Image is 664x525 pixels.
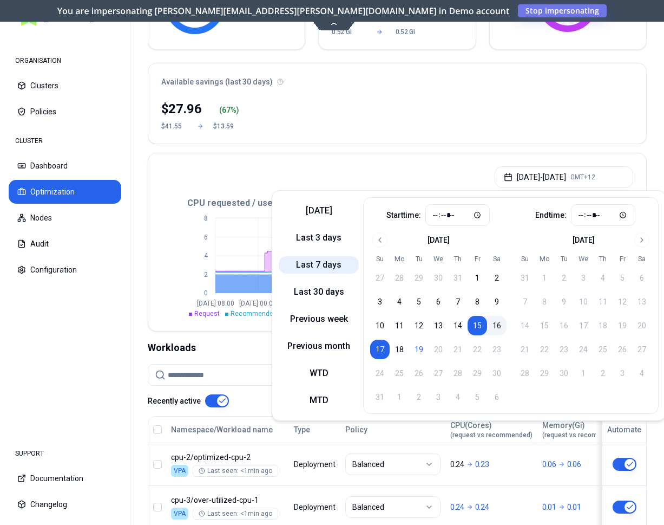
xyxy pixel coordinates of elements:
tspan: [DATE] 00:00 [239,300,277,307]
button: Last 3 days [279,229,359,247]
button: Audit [9,232,121,256]
th: Friday [468,254,487,264]
tspan: 6 [204,234,208,241]
th: Wednesday [574,254,593,264]
th: Thursday [448,254,468,264]
button: Clusters [9,74,121,98]
tspan: 4 [204,252,208,260]
p: 0.24 [450,459,464,470]
tspan: 8 [204,215,208,222]
div: $41.55 [161,122,187,131]
button: CPU(Cores)(request vs recommended) [450,419,532,440]
button: Configuration [9,258,121,282]
div: ORGANISATION [9,50,121,72]
div: CPU(Cores) [450,420,532,439]
button: Policies [9,100,121,124]
th: Thursday [593,254,613,264]
button: Type [294,419,310,440]
div: Automate [607,424,641,435]
div: VPA [171,508,188,520]
button: Go to next month [634,232,649,248]
span: GMT+12 [570,173,595,182]
div: Available savings (last 30 days) [148,63,646,94]
label: End time: [535,211,567,219]
div: $ [161,100,202,118]
button: Nodes [9,206,121,230]
div: Deployment [294,502,336,513]
button: 14 [448,316,468,335]
button: 5 [409,292,429,312]
button: [DATE] [279,202,359,219]
button: 1 [468,268,487,288]
button: 19 [409,340,429,359]
button: 29 [409,268,429,288]
button: Go to previous month [372,232,387,248]
span: Request [194,310,220,317]
button: 9 [487,292,507,312]
button: Previous month [279,338,359,355]
span: 0.52 Gi [396,28,428,36]
button: 2 [487,268,507,288]
tspan: [DATE] 08:00 [197,300,234,307]
th: Sunday [515,254,535,264]
tspan: 0 [204,289,208,297]
button: 8 [468,292,487,312]
button: MTD [279,392,359,409]
button: Previous week [279,310,359,328]
th: Sunday [370,254,390,264]
div: Workloads [148,340,647,355]
button: 13 [429,316,448,335]
span: 0.52 Gi [332,28,364,36]
button: WTD [279,365,359,382]
th: Tuesday [554,254,574,264]
div: Last seen: <1min ago [199,466,272,475]
p: 0.23 [475,459,489,470]
button: 30 [429,268,448,288]
p: 27.96 [168,100,202,118]
th: Monday [535,254,554,264]
p: optimized-cpu-2 [171,452,284,463]
button: [DATE]-[DATE]GMT+12 [495,166,633,188]
button: 28 [390,268,409,288]
button: 4 [390,292,409,312]
button: Optimization [9,180,121,204]
th: Tuesday [409,254,429,264]
button: 3 [370,292,390,312]
button: 18 [390,340,409,359]
button: 15 [468,316,487,335]
button: 31 [448,268,468,288]
button: 7 [448,292,468,312]
div: $13.59 [213,122,239,131]
th: Wednesday [429,254,448,264]
div: Deployment [294,459,336,470]
button: Last 30 days [279,283,359,301]
div: CPU requested / used [161,197,397,210]
p: 0.01 [567,502,581,513]
label: Start time: [386,211,421,219]
p: 0.06 [567,459,581,470]
button: 6 [429,292,448,312]
th: Saturday [632,254,652,264]
button: 11 [390,316,409,335]
div: ( %) [219,105,239,115]
p: 0.24 [475,502,489,513]
button: 16 [487,316,507,335]
button: 12 [409,316,429,335]
p: over-utilized-cpu-1 [171,495,284,505]
th: Monday [390,254,409,264]
button: 17 [370,340,390,359]
button: Dashboard [9,154,121,178]
div: Last seen: <1min ago [199,509,272,518]
div: [DATE] [573,235,595,245]
button: 27 [370,268,390,288]
div: VPA [171,465,188,477]
span: (request vs recommended) [542,431,624,439]
p: 0.06 [542,459,556,470]
button: Last 7 days [279,256,359,274]
div: CLUSTER [9,130,121,152]
tspan: 2 [204,271,208,278]
span: (request vs recommended) [450,431,532,439]
label: Recently active [148,397,201,405]
button: Changelog [9,492,121,516]
p: 67 [222,105,231,115]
